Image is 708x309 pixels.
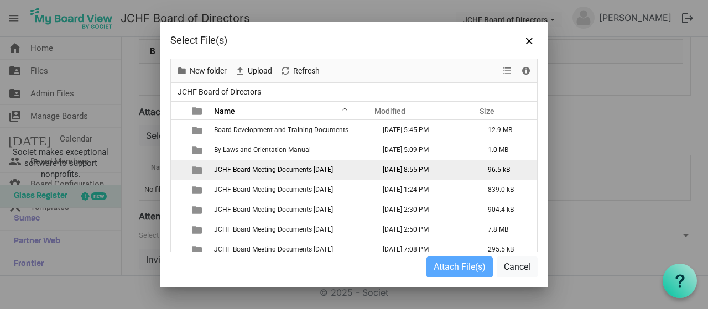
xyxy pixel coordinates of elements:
td: August 20, 2024 1:24 PM column header Modified [371,180,476,200]
td: May 18, 2023 2:50 PM column header Modified [371,219,476,239]
td: 7.8 MB is template cell column header Size [476,219,537,239]
td: By-Laws and Orientation Manual is template cell column header Name [211,140,371,160]
td: February 06, 2024 2:30 PM column header Modified [371,200,476,219]
div: Refresh [276,59,324,82]
span: Board Development and Training Documents [214,126,348,134]
td: 1.0 MB is template cell column header Size [476,140,537,160]
button: Details [519,64,534,78]
span: By-Laws and Orientation Manual [214,146,311,154]
td: JCHF Board Meeting Documents February 20, 2023 is template cell column header Name [211,219,371,239]
td: is template cell column header type [185,180,211,200]
button: Cancel [497,256,538,277]
div: Select File(s) [170,32,464,49]
button: New folder [175,64,229,78]
td: is template cell column header type [185,239,211,259]
td: 295.5 kB is template cell column header Size [476,239,537,259]
td: 904.4 kB is template cell column header Size [476,200,537,219]
td: checkbox [171,140,185,160]
td: is template cell column header type [185,160,211,180]
div: Upload [231,59,276,82]
span: Upload [247,64,273,78]
td: August 19, 2025 8:55 PM column header Modified [371,160,476,180]
td: is template cell column header type [185,200,211,219]
td: checkbox [171,160,185,180]
span: JCHF Board Meeting Documents [DATE] [214,166,333,174]
span: Size [480,107,494,116]
button: Refresh [278,64,322,78]
span: Refresh [292,64,321,78]
span: JCHF Board of Directors [175,85,263,99]
span: JCHF Board Meeting Documents [DATE] [214,245,333,253]
td: checkbox [171,200,185,219]
button: Close [521,32,538,49]
td: is template cell column header type [185,140,211,160]
span: Modified [374,107,405,116]
div: View [498,59,517,82]
td: is template cell column header type [185,219,211,239]
button: Attach File(s) [426,256,493,277]
td: JCHF Board Meeting Documents February 21, 2025 is template cell column header Name [211,239,371,259]
td: February 14, 2025 7:08 PM column header Modified [371,239,476,259]
span: Name [214,107,235,116]
td: 12.9 MB is template cell column header Size [476,120,537,140]
td: JCHF Board Meeting Documents August 25, 2025 is template cell column header Name [211,160,371,180]
td: checkbox [171,180,185,200]
button: View dropdownbutton [500,64,513,78]
span: JCHF Board Meeting Documents [DATE] [214,186,333,193]
td: May 18, 2023 5:45 PM column header Modified [371,120,476,140]
button: Upload [233,64,274,78]
div: Details [517,59,535,82]
td: 96.5 kB is template cell column header Size [476,160,537,180]
div: New folder [173,59,231,82]
td: 839.0 kB is template cell column header Size [476,180,537,200]
td: checkbox [171,120,185,140]
td: is template cell column header type [185,120,211,140]
td: checkbox [171,239,185,259]
span: New folder [189,64,228,78]
td: JCHF Board Meeting Documents August 26, 2024 is template cell column header Name [211,180,371,200]
td: checkbox [171,219,185,239]
span: JCHF Board Meeting Documents [DATE] [214,226,333,233]
td: Board Development and Training Documents is template cell column header Name [211,120,371,140]
td: November 29, 2024 5:09 PM column header Modified [371,140,476,160]
td: JCHF Board Meeting Documents February 12, 2024 is template cell column header Name [211,200,371,219]
span: JCHF Board Meeting Documents [DATE] [214,206,333,213]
